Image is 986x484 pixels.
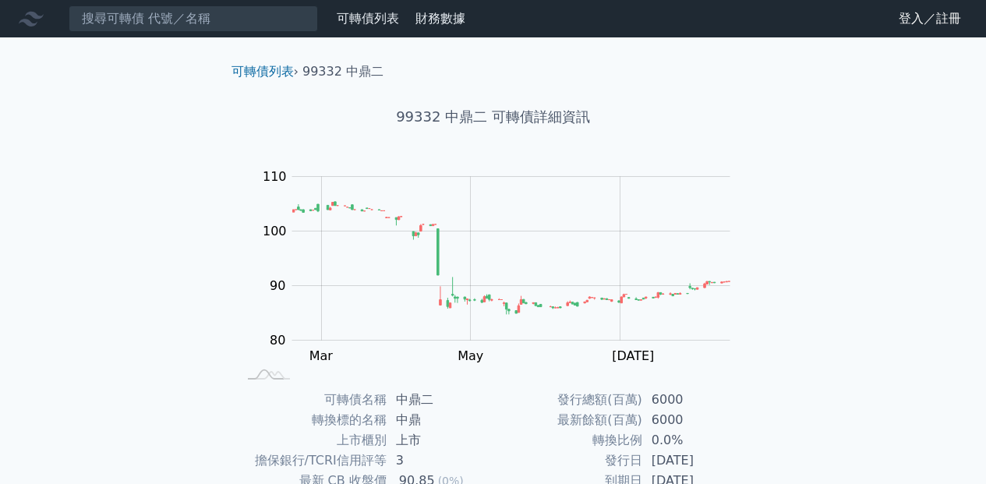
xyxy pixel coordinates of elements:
[263,224,287,238] tspan: 100
[458,348,483,363] tspan: May
[238,430,387,450] td: 上市櫃別
[219,106,768,128] h1: 99332 中鼎二 可轉債詳細資訊
[415,11,465,26] a: 財務數據
[302,62,383,81] li: 99332 中鼎二
[493,390,642,410] td: 發行總額(百萬)
[387,430,493,450] td: 上市
[493,410,642,430] td: 最新餘額(百萬)
[231,62,299,81] li: ›
[238,410,387,430] td: 轉換標的名稱
[642,430,749,450] td: 0.0%
[387,450,493,471] td: 3
[255,169,754,395] g: Chart
[263,169,287,184] tspan: 110
[886,6,974,31] a: 登入／註冊
[69,5,318,32] input: 搜尋可轉債 代號／名稱
[270,333,285,348] tspan: 80
[493,450,642,471] td: 發行日
[238,390,387,410] td: 可轉債名稱
[238,450,387,471] td: 擔保銀行/TCRI信用評等
[387,410,493,430] td: 中鼎
[612,348,654,363] tspan: [DATE]
[642,390,749,410] td: 6000
[642,450,749,471] td: [DATE]
[231,64,294,79] a: 可轉債列表
[387,390,493,410] td: 中鼎二
[309,348,334,363] tspan: Mar
[270,278,285,293] tspan: 90
[337,11,399,26] a: 可轉債列表
[642,410,749,430] td: 6000
[493,430,642,450] td: 轉換比例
